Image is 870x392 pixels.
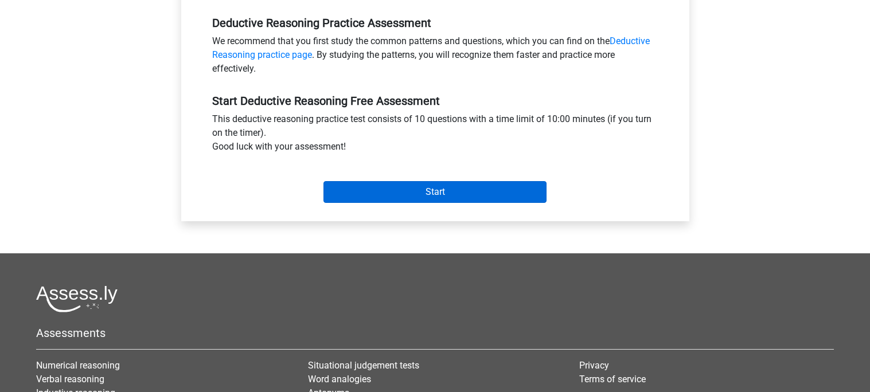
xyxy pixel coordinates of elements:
[212,94,658,108] h5: Start Deductive Reasoning Free Assessment
[36,374,104,385] a: Verbal reasoning
[204,34,667,80] div: We recommend that you first study the common patterns and questions, which you can find on the . ...
[308,360,419,371] a: Situational judgement tests
[204,112,667,158] div: This deductive reasoning practice test consists of 10 questions with a time limit of 10:00 minute...
[308,374,371,385] a: Word analogies
[579,360,609,371] a: Privacy
[36,285,118,312] img: Assessly logo
[36,360,120,371] a: Numerical reasoning
[212,16,658,30] h5: Deductive Reasoning Practice Assessment
[323,181,547,203] input: Start
[579,374,646,385] a: Terms of service
[36,326,834,340] h5: Assessments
